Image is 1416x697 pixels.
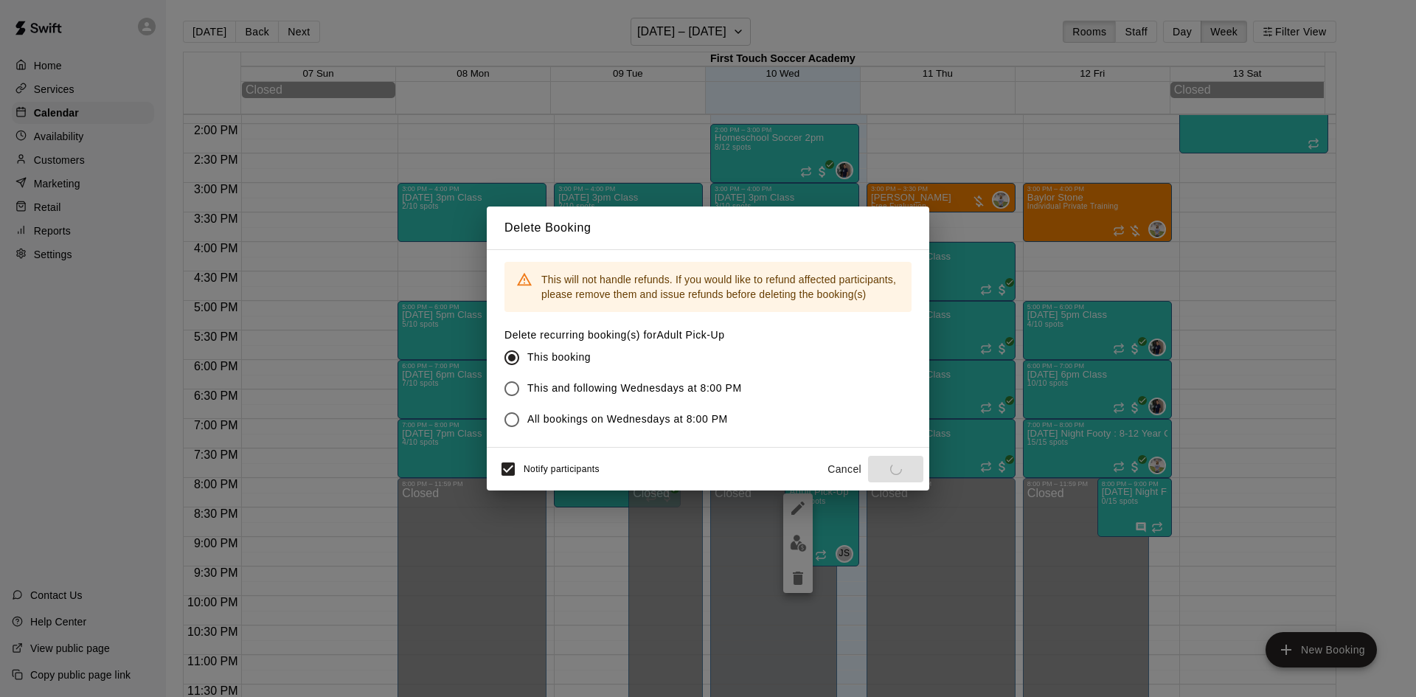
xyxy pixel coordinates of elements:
span: All bookings on Wednesdays at 8:00 PM [527,412,728,427]
h2: Delete Booking [487,207,929,249]
label: Delete recurring booking(s) for Adult Pick-Up [504,327,754,342]
span: This and following Wednesdays at 8:00 PM [527,381,742,396]
button: Cancel [821,456,868,483]
div: This will not handle refunds. If you would like to refund affected participants, please remove th... [541,266,900,308]
span: This booking [527,350,591,365]
span: Notify participants [524,464,600,474]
